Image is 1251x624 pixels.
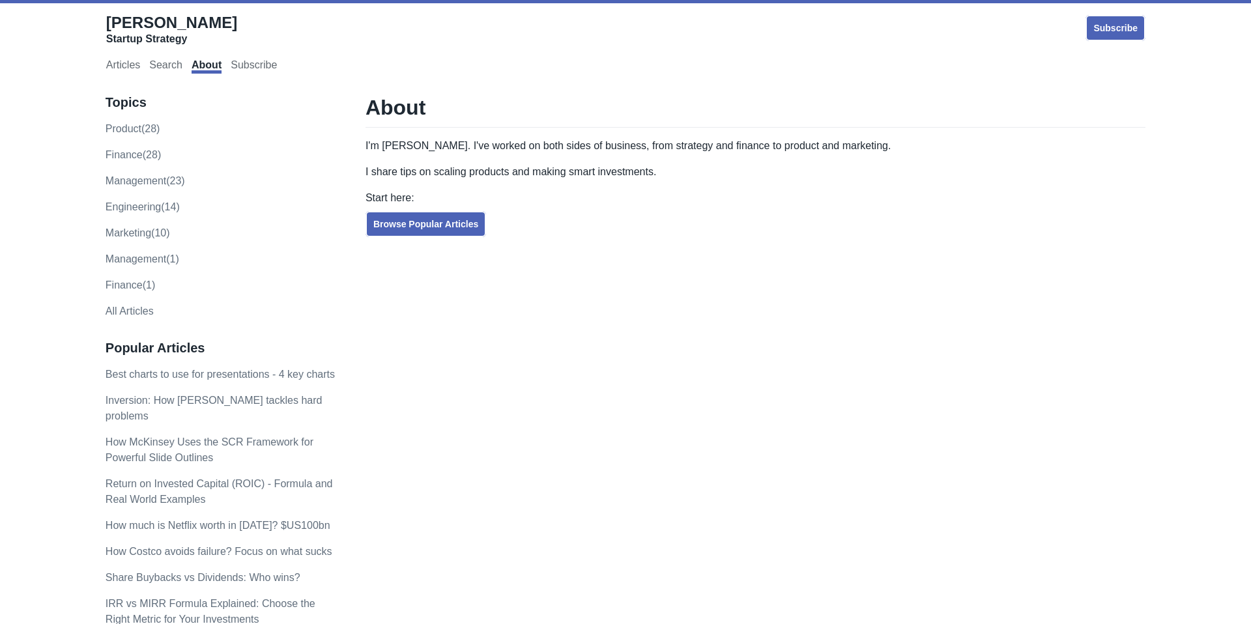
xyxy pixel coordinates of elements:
[106,94,338,111] h3: Topics
[106,201,180,212] a: engineering(14)
[366,94,1145,128] h1: About
[1086,15,1145,41] a: Subscribe
[106,123,160,134] a: product(28)
[106,149,161,160] a: finance(28)
[106,478,333,505] a: Return on Invested Capital (ROIC) - Formula and Real World Examples
[366,190,1145,206] p: Start here:
[106,546,332,557] a: How Costco avoids failure? Focus on what sucks
[149,59,182,74] a: Search
[366,164,1145,180] p: I share tips on scaling products and making smart investments.
[231,59,277,74] a: Subscribe
[106,59,140,74] a: Articles
[106,572,300,583] a: Share Buybacks vs Dividends: Who wins?
[106,305,154,317] a: All Articles
[106,33,237,46] div: Startup Strategy
[106,14,237,31] span: [PERSON_NAME]
[192,59,222,74] a: About
[106,175,185,186] a: management(23)
[366,211,486,237] a: Browse Popular Articles
[106,253,179,264] a: Management(1)
[106,13,237,46] a: [PERSON_NAME]Startup Strategy
[106,340,338,356] h3: Popular Articles
[366,138,1145,154] p: I'm [PERSON_NAME]. I've worked on both sides of business, from strategy and finance to product an...
[106,369,335,380] a: Best charts to use for presentations - 4 key charts
[106,436,313,463] a: How McKinsey Uses the SCR Framework for Powerful Slide Outlines
[106,395,323,421] a: Inversion: How [PERSON_NAME] tackles hard problems
[106,227,170,238] a: marketing(10)
[106,279,155,291] a: Finance(1)
[106,520,330,531] a: How much is Netflix worth in [DATE]? $US100bn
